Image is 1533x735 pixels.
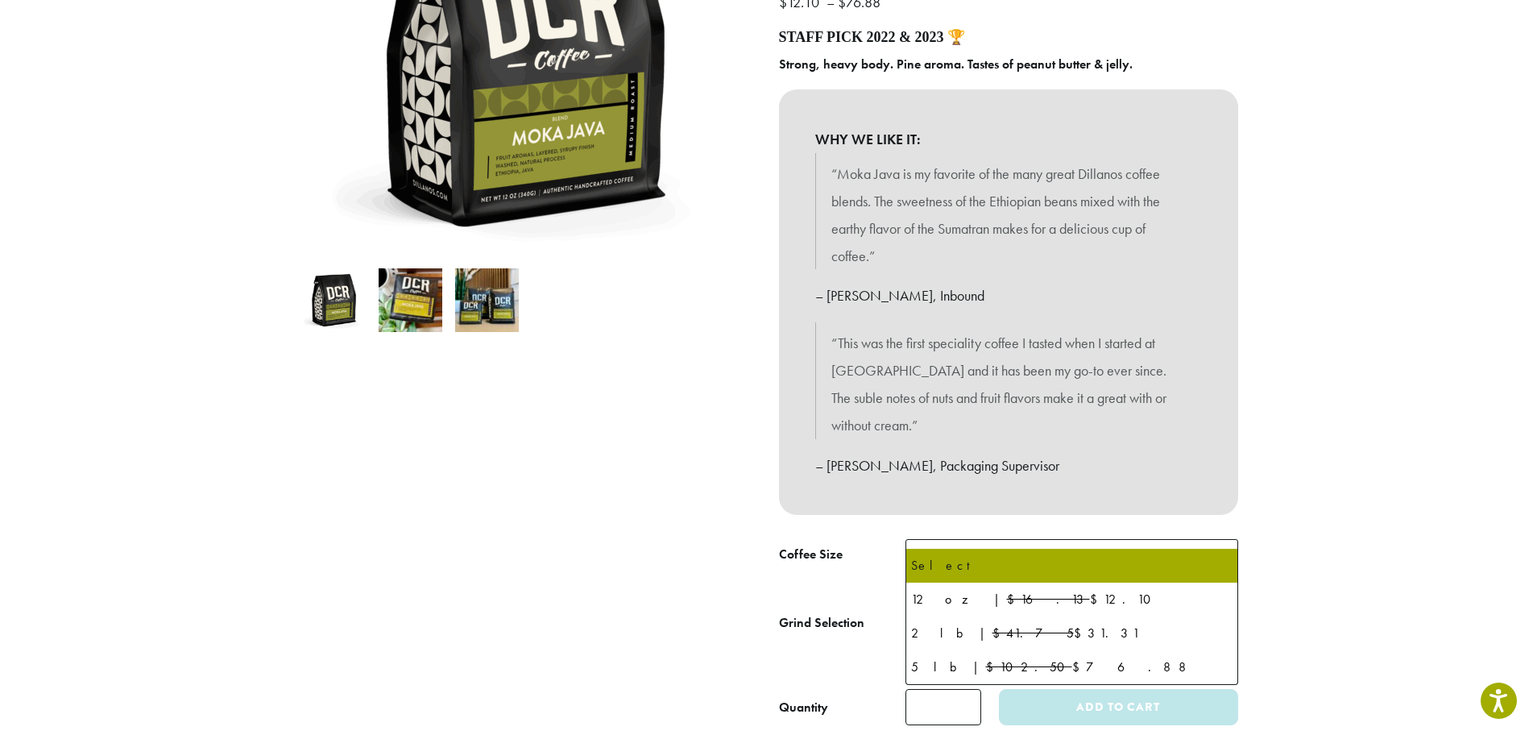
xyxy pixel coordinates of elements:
b: WHY WE LIKE IT: [815,126,1202,153]
span: Select [913,543,970,575]
div: 2 lb | $31.31 [911,621,1233,646]
del: $41.75 [992,625,1074,642]
li: Select [906,549,1237,583]
del: $16.13 [1007,591,1090,608]
p: – [PERSON_NAME], Inbound [815,282,1202,309]
p: “This was the first speciality coffee I tasted when I started at [GEOGRAPHIC_DATA] and it has bee... [831,330,1186,438]
img: Moka Java - Image 2 [379,268,442,332]
div: 12 oz | $12.10 [911,588,1233,612]
input: Product quantity [905,689,981,725]
span: Select [905,539,1238,579]
p: “Moka Java is my favorite of the many great Dillanos coffee blends. The sweetness of the Ethiopia... [831,160,1186,269]
label: Grind Selection [779,612,905,635]
div: 5 lb | $76.88 [911,655,1233,679]
button: Add to cart [999,689,1237,725]
b: Strong, heavy body. Pine aroma. Tastes of peanut butter & jelly. [779,56,1133,73]
label: Coffee Size [779,543,905,567]
h4: STAFF PICK 2022 & 2023 🏆 [779,29,1238,47]
p: – [PERSON_NAME], Packaging Supervisor [815,452,1202,480]
div: Quantity [779,698,828,717]
img: Moka Java - Image 3 [455,268,519,332]
del: $102.50 [986,658,1072,675]
img: Moka Java [302,268,366,332]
